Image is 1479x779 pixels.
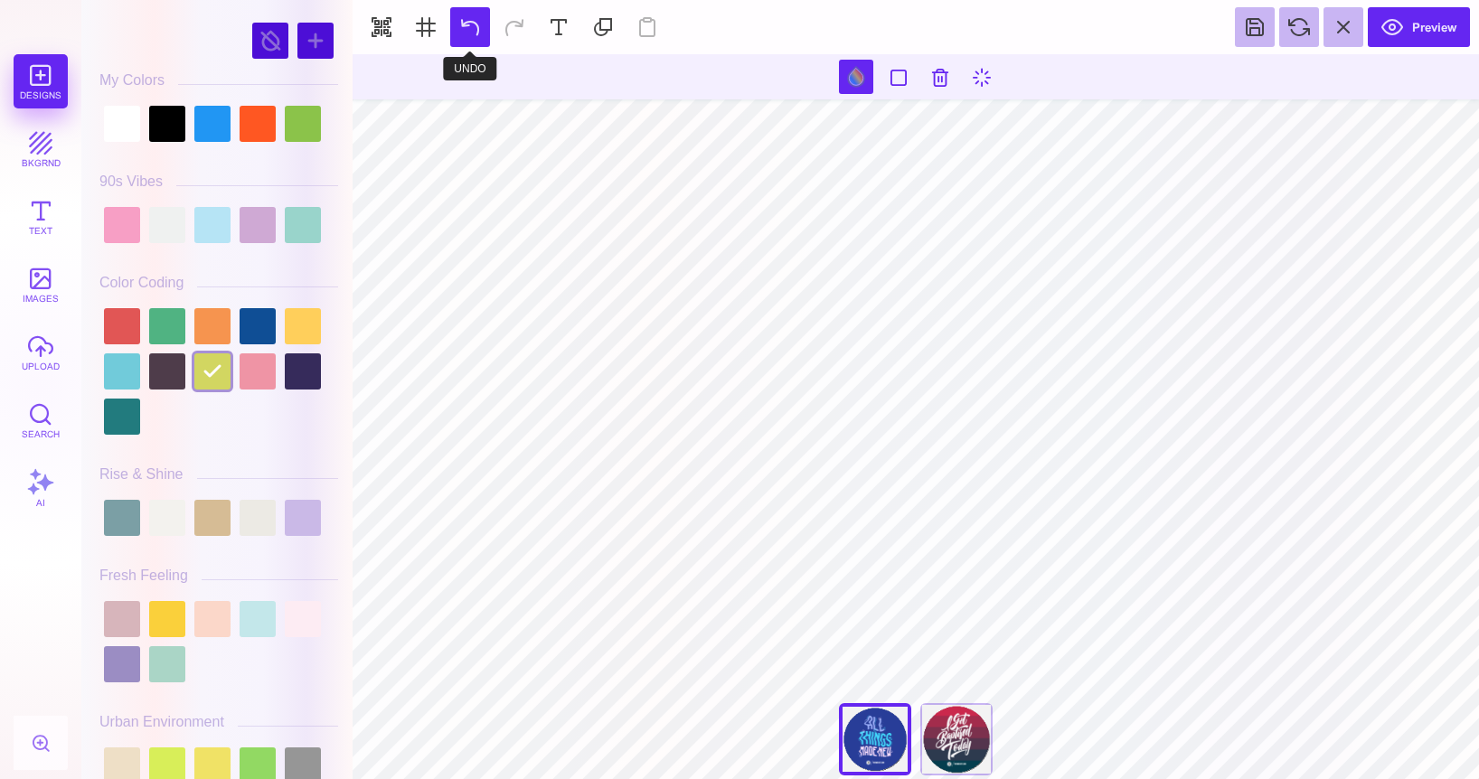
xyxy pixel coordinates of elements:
button: upload [14,325,68,380]
div: Urban Environment [99,714,224,730]
button: images [14,258,68,312]
button: AI [14,461,68,515]
div: Fresh Feeling [99,568,188,584]
button: Search [14,393,68,447]
div: Rise & Shine [99,466,184,483]
div: 90s Vibes [99,174,163,190]
button: Text [14,190,68,244]
button: bkgrnd [14,122,68,176]
button: Preview [1368,7,1470,47]
div: My Colors [99,72,165,89]
div: Color Coding [99,275,184,291]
